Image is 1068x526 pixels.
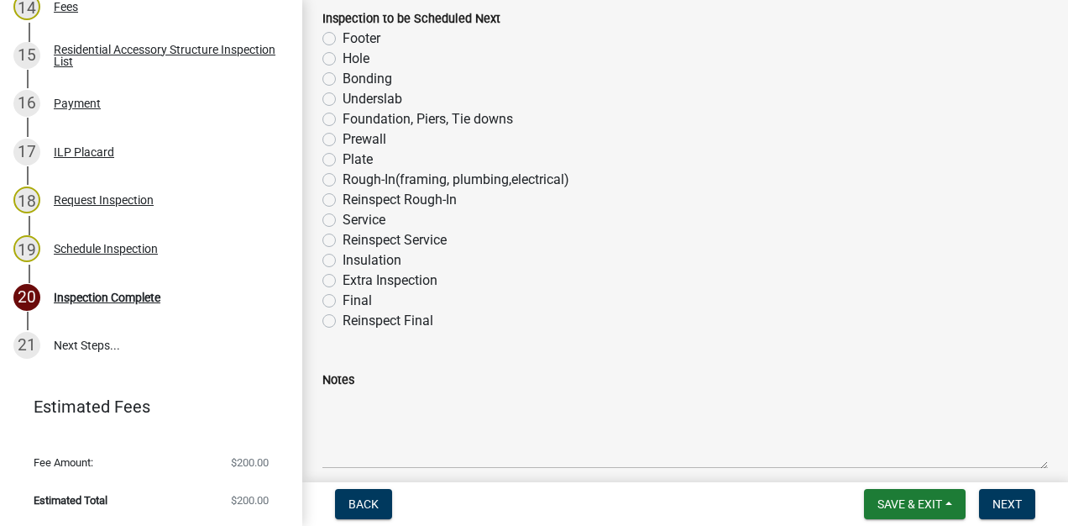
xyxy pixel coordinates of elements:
[13,284,40,311] div: 20
[34,457,93,468] span: Fee Amount:
[54,97,101,109] div: Payment
[335,489,392,519] button: Back
[343,210,385,230] label: Service
[992,497,1022,511] span: Next
[343,49,369,69] label: Hole
[13,332,40,359] div: 21
[34,495,107,506] span: Estimated Total
[54,1,78,13] div: Fees
[343,190,457,210] label: Reinspect Rough-In
[13,187,40,213] div: 18
[13,390,275,423] a: Estimated Fees
[979,489,1035,519] button: Next
[343,109,513,129] label: Foundation, Piers, Tie downs
[13,42,40,69] div: 15
[343,89,402,109] label: Underslab
[348,497,379,511] span: Back
[343,129,386,150] label: Prewall
[231,495,269,506] span: $200.00
[343,271,437,291] label: Extra Inspection
[231,457,269,468] span: $200.00
[54,292,160,303] div: Inspection Complete
[54,44,275,67] div: Residential Accessory Structure Inspection List
[343,230,447,250] label: Reinspect Service
[877,497,942,511] span: Save & Exit
[13,235,40,262] div: 19
[13,90,40,117] div: 16
[322,375,354,387] label: Notes
[343,29,380,49] label: Footer
[343,311,433,331] label: Reinspect Final
[864,489,966,519] button: Save & Exit
[343,170,569,190] label: Rough-In(framing, plumbing,electrical)
[343,250,401,271] label: Insulation
[343,291,372,311] label: Final
[343,69,392,89] label: Bonding
[13,139,40,166] div: 17
[322,13,500,25] label: Inspection to be Scheduled Next
[54,194,154,206] div: Request Inspection
[54,243,158,255] div: Schedule Inspection
[54,146,114,158] div: ILP Placard
[343,150,373,170] label: Plate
